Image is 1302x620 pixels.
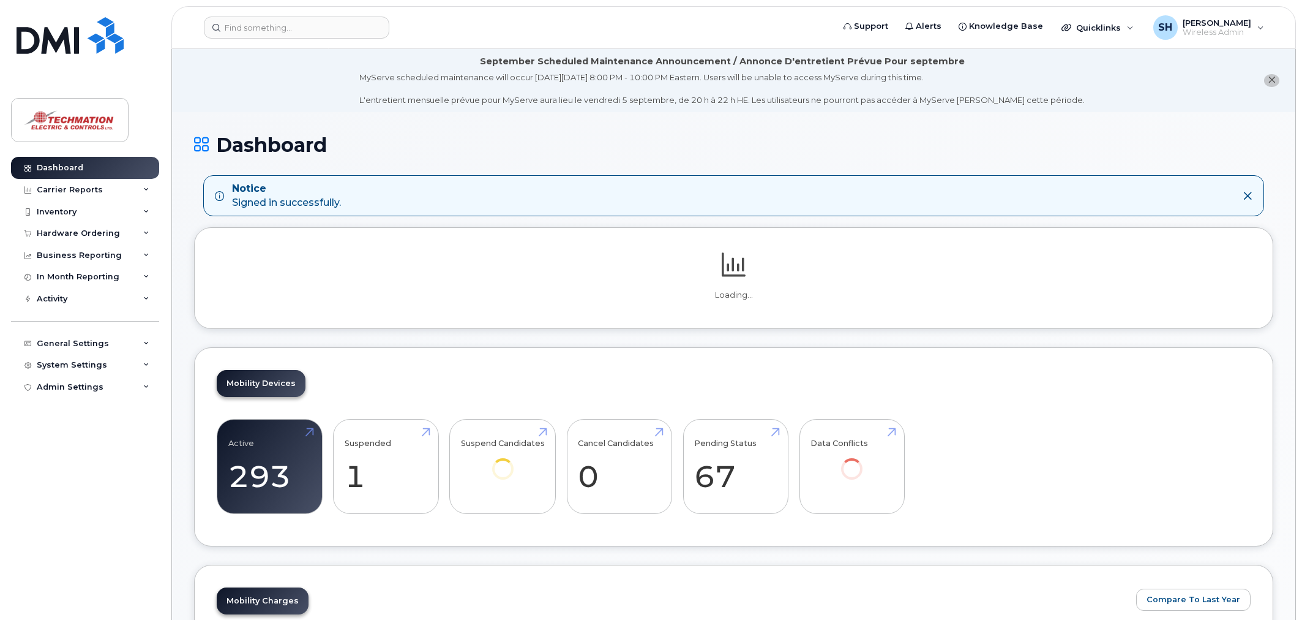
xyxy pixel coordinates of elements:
div: Signed in successfully. [232,182,341,210]
span: Compare To Last Year [1147,594,1240,605]
p: Loading... [217,290,1251,301]
h1: Dashboard [194,134,1273,156]
button: Compare To Last Year [1136,589,1251,611]
a: Pending Status 67 [694,426,777,507]
a: Active 293 [228,426,311,507]
strong: Notice [232,182,341,196]
a: Mobility Devices [217,370,305,397]
a: Suspend Candidates [461,426,545,497]
a: Cancel Candidates 0 [578,426,660,507]
div: MyServe scheduled maintenance will occur [DATE][DATE] 8:00 PM - 10:00 PM Eastern. Users will be u... [359,72,1085,106]
a: Mobility Charges [217,588,309,614]
a: Suspended 1 [345,426,427,507]
a: Data Conflicts [810,426,893,497]
button: close notification [1264,74,1279,87]
div: September Scheduled Maintenance Announcement / Annonce D'entretient Prévue Pour septembre [480,55,965,68]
